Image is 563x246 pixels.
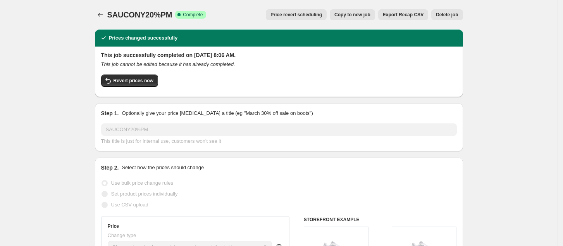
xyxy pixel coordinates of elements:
[107,10,172,19] span: SAUCONY20%PM
[266,9,327,20] button: Price revert scheduling
[111,180,173,186] span: Use bulk price change rules
[270,12,322,18] span: Price revert scheduling
[436,12,458,18] span: Delete job
[304,217,457,223] h6: STOREFRONT EXAMPLE
[111,202,148,208] span: Use CSV upload
[109,34,178,42] h2: Prices changed successfully
[122,109,313,117] p: Optionally give your price [MEDICAL_DATA] a title (eg "March 30% off sale on boots")
[101,164,119,172] h2: Step 2.
[111,191,178,197] span: Set product prices individually
[108,223,119,229] h3: Price
[101,51,457,59] h2: This job successfully completed on [DATE] 8:06 AM.
[378,9,428,20] button: Export Recap CSV
[183,12,203,18] span: Complete
[108,232,136,238] span: Change type
[101,61,235,67] i: This job cannot be edited because it has already completed.
[101,138,221,144] span: This title is just for internal use, customers won't see it
[95,9,106,20] button: Price change jobs
[114,78,153,84] span: Revert prices now
[101,74,158,87] button: Revert prices now
[431,9,463,20] button: Delete job
[122,164,204,172] p: Select how the prices should change
[101,109,119,117] h2: Step 1.
[334,12,370,18] span: Copy to new job
[383,12,424,18] span: Export Recap CSV
[101,123,457,136] input: 30% off holiday sale
[330,9,375,20] button: Copy to new job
